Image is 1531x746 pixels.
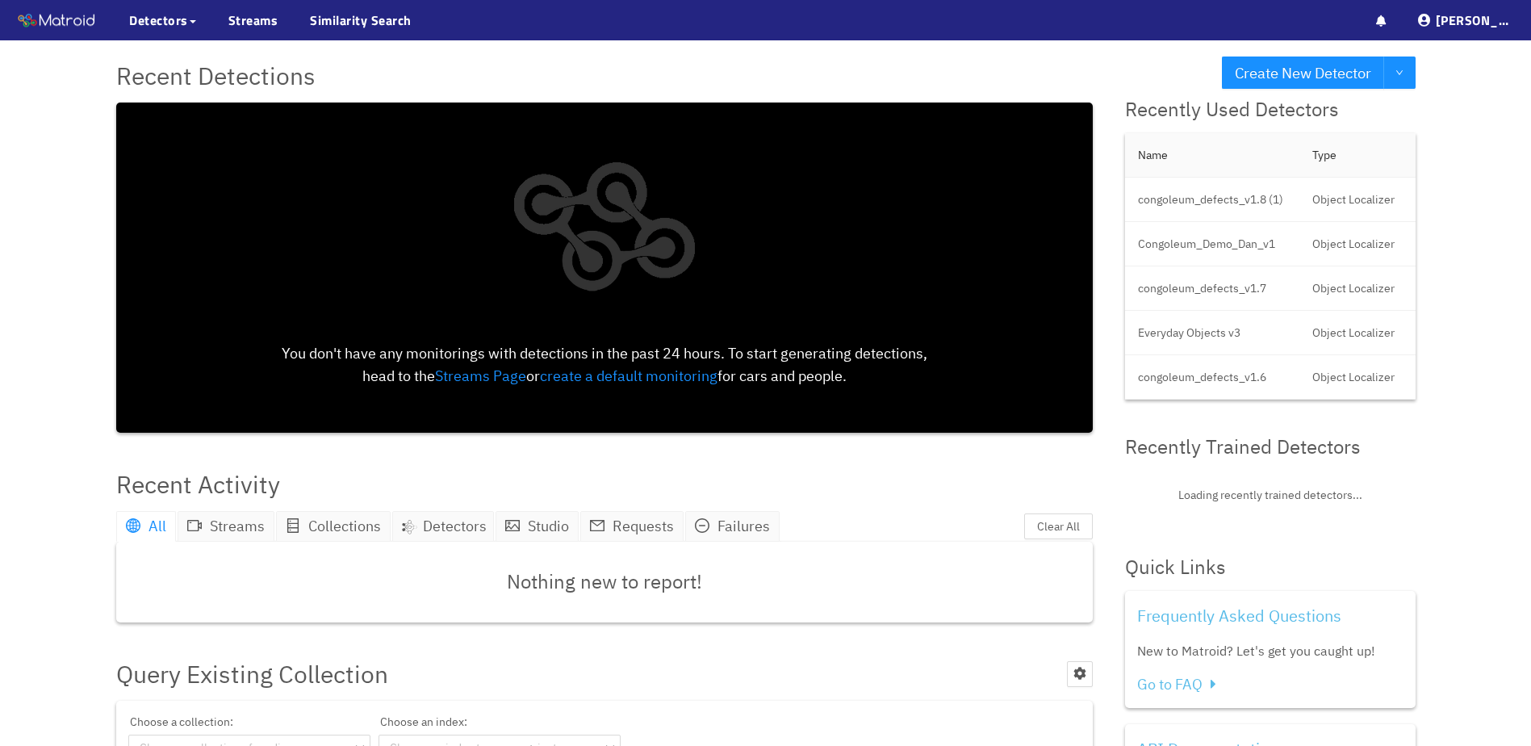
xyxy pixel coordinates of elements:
[1383,57,1416,89] button: down
[505,518,520,533] span: picture
[116,57,316,94] span: Recent Detections
[1222,57,1384,89] button: Create New Detector
[540,367,717,385] a: create a default monitoring
[717,517,770,535] span: Failures
[1024,513,1093,539] button: Clear All
[1125,222,1299,266] td: Congoleum_Demo_Dan_v1
[128,713,370,735] span: Choose a collection:
[148,517,166,535] span: All
[590,518,604,533] span: mail
[1125,311,1299,355] td: Everyday Objects v3
[1299,133,1416,178] th: Type
[1137,641,1403,661] div: New to Matroid? Let's get you caught up!
[1299,178,1416,222] td: Object Localizer
[1125,470,1416,520] div: Loading recently trained detectors...
[435,367,526,385] a: Streams Page
[1125,432,1416,463] div: Recently Trained Detectors
[116,655,388,693] span: Query Existing Collection
[1125,133,1299,178] th: Name
[496,115,713,342] img: logo_only_white.png
[528,517,569,535] span: Studio
[1137,673,1403,696] div: Go to FAQ
[613,517,674,535] span: Requests
[1125,355,1299,400] td: congoleum_defects_v1.6
[286,518,300,533] span: database
[1299,311,1416,355] td: Object Localizer
[126,518,140,533] span: global
[695,518,709,533] span: minus-circle
[1125,178,1299,222] td: congoleum_defects_v1.8 (1)
[717,367,847,385] span: for cars and people.
[228,10,278,30] a: Streams
[1395,69,1403,78] span: down
[379,713,621,735] span: Choose an index:
[116,465,280,503] div: Recent Activity
[1125,94,1416,125] div: Recently Used Detectors
[187,518,202,533] span: video-camera
[1299,355,1416,400] td: Object Localizer
[1037,518,1080,535] span: Clear All
[210,517,265,535] span: Streams
[526,367,540,385] span: or
[1299,266,1416,311] td: Object Localizer
[1125,266,1299,311] td: congoleum_defects_v1.7
[1137,603,1403,628] div: Frequently Asked Questions
[308,517,381,535] span: Collections
[1125,552,1416,583] div: Quick Links
[282,344,927,385] span: You don't have any monitorings with detections in the past 24 hours. To start generating detectio...
[1299,222,1416,266] td: Object Localizer
[423,515,487,538] span: Detectors
[310,10,412,30] a: Similarity Search
[129,10,188,30] span: Detectors
[116,542,1093,622] div: Nothing new to report!
[16,9,97,33] img: Matroid logo
[1235,61,1371,85] span: Create New Detector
